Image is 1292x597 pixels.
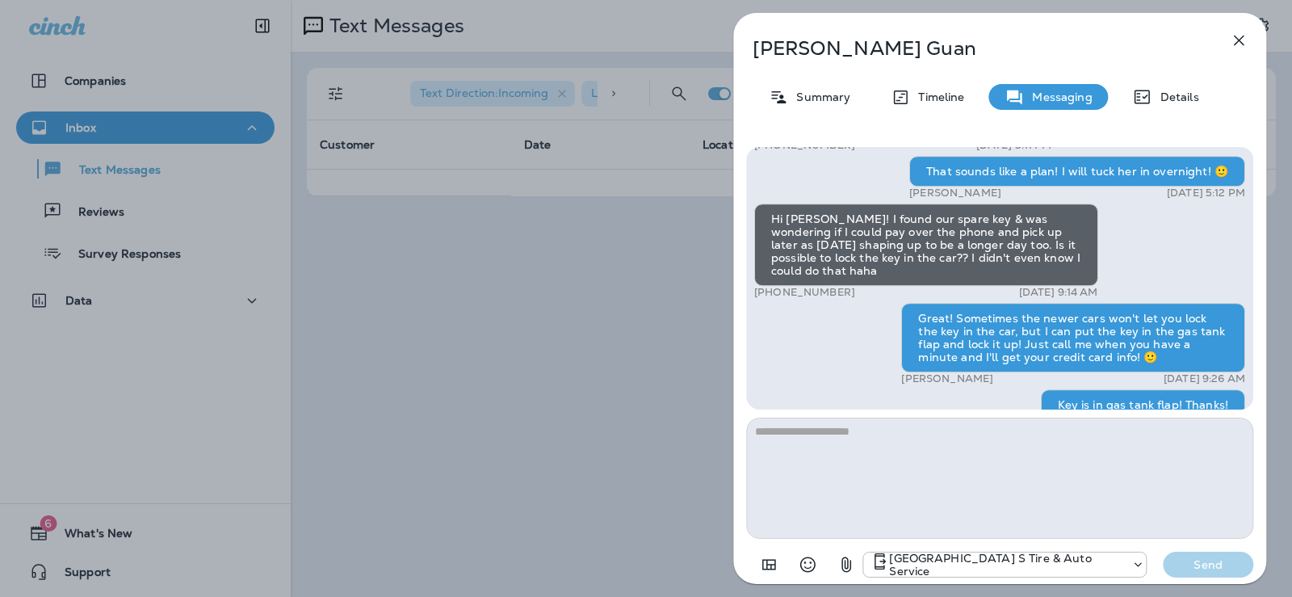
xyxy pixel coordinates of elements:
div: Hi [PERSON_NAME]! I found our spare key & was wondering if I could pay over the phone and pick up... [754,204,1098,286]
div: Great! Sometimes the newer cars won't let you lock the key in the car, but I can put the key in t... [902,303,1246,372]
p: [DATE] 9:26 AM [1164,372,1245,385]
p: [DATE] 5:12 PM [1167,187,1245,200]
p: Messaging [1024,90,1092,103]
p: [PHONE_NUMBER] [754,286,855,299]
p: [PERSON_NAME] [910,187,1002,200]
p: Timeline [910,90,964,103]
button: Select an emoji [791,549,824,581]
p: Summary [788,90,850,103]
p: [DATE] 5:11 PM [976,139,1052,152]
p: [PERSON_NAME] [902,372,994,385]
p: [PHONE_NUMBER] [754,139,855,152]
p: [GEOGRAPHIC_DATA] S Tire & Auto Service [889,552,1123,578]
p: [DATE] 9:14 AM [1019,286,1098,299]
button: Add in a premade template [753,549,785,581]
p: Details [1152,90,1199,103]
p: [PERSON_NAME] Guan [753,37,1193,60]
div: +1 (301) 975-0024 [863,552,1146,578]
div: That sounds like a plan! I will tuck her in overnight! 🙂 [910,156,1246,187]
div: Key is in gas tank flap! Thanks! [1041,389,1245,420]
